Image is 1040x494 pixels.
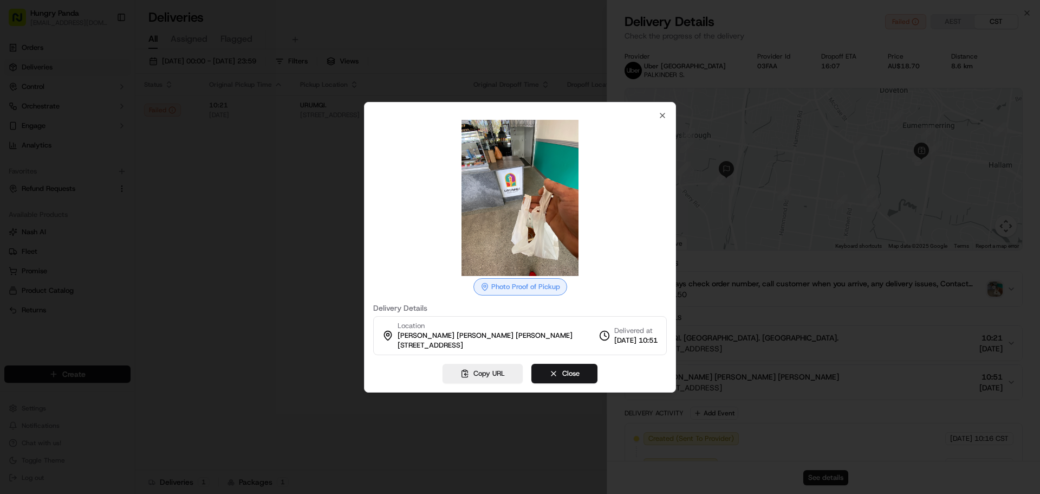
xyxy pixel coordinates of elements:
div: 📗 [11,243,19,252]
div: Photo Proof of Pickup [473,278,567,296]
a: 💻API Documentation [87,238,178,258]
span: 9月17日 [42,168,67,177]
button: Close [531,364,597,383]
button: Start new chat [184,107,197,120]
img: 1736555255976-a54dd68f-1ca7-489b-9aae-adbdc363a1c4 [22,198,30,207]
label: Delivery Details [373,304,667,312]
img: 4281594248423_2fcf9dad9f2a874258b8_72.png [23,104,42,123]
span: Knowledge Base [22,242,83,253]
a: 📗Knowledge Base [6,238,87,258]
a: Powered byPylon [76,268,131,277]
img: 1736555255976-a54dd68f-1ca7-489b-9aae-adbdc363a1c4 [11,104,30,123]
p: Welcome 👋 [11,43,197,61]
input: Got a question? Start typing here... [28,70,195,81]
span: API Documentation [102,242,174,253]
span: [DATE] 10:51 [614,336,658,345]
div: 💻 [92,243,100,252]
span: Location [398,321,425,331]
span: Pylon [108,269,131,277]
span: Delivered at [614,326,658,336]
div: Start new chat [49,104,178,114]
img: Asif Zaman Khan [11,187,28,204]
div: Past conversations [11,141,73,150]
span: • [90,197,94,206]
div: We're available if you need us! [49,114,149,123]
span: [STREET_ADDRESS] [398,341,463,350]
span: [PERSON_NAME] [34,197,88,206]
button: See all [168,139,197,152]
span: 8月27日 [96,197,121,206]
span: [PERSON_NAME] [PERSON_NAME] [PERSON_NAME] [398,331,573,341]
img: photo_proof_of_pickup image [442,120,598,276]
span: • [36,168,40,177]
button: Copy URL [443,364,523,383]
img: Nash [11,11,32,33]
